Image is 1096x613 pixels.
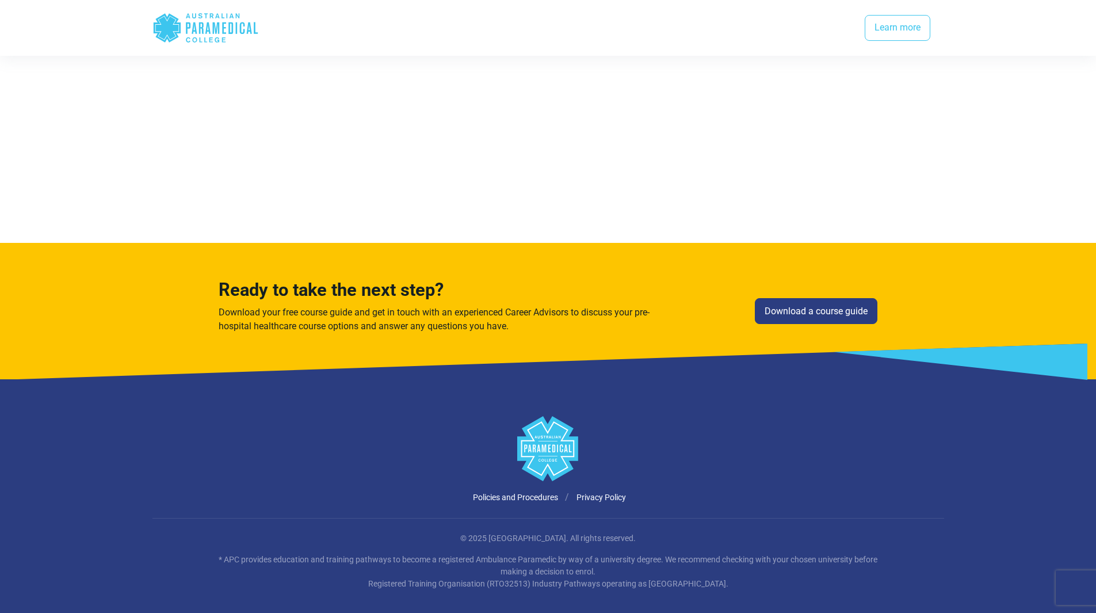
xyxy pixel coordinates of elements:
div: Australian Paramedical College [152,9,259,47]
a: Privacy Policy [576,493,626,502]
p: © 2025 [GEOGRAPHIC_DATA]. All rights reserved. [212,532,885,545]
a: Learn more [865,15,930,41]
a: Policies and Procedures [473,493,558,502]
p: * APC provides education and training pathways to become a registered Ambulance Paramedic by way ... [212,554,885,590]
h3: Ready to take the next step? [219,280,654,301]
p: Download your free course guide and get in touch with an experienced Career Advisors to discuss y... [219,306,654,333]
a: Download a course guide [755,298,877,325]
